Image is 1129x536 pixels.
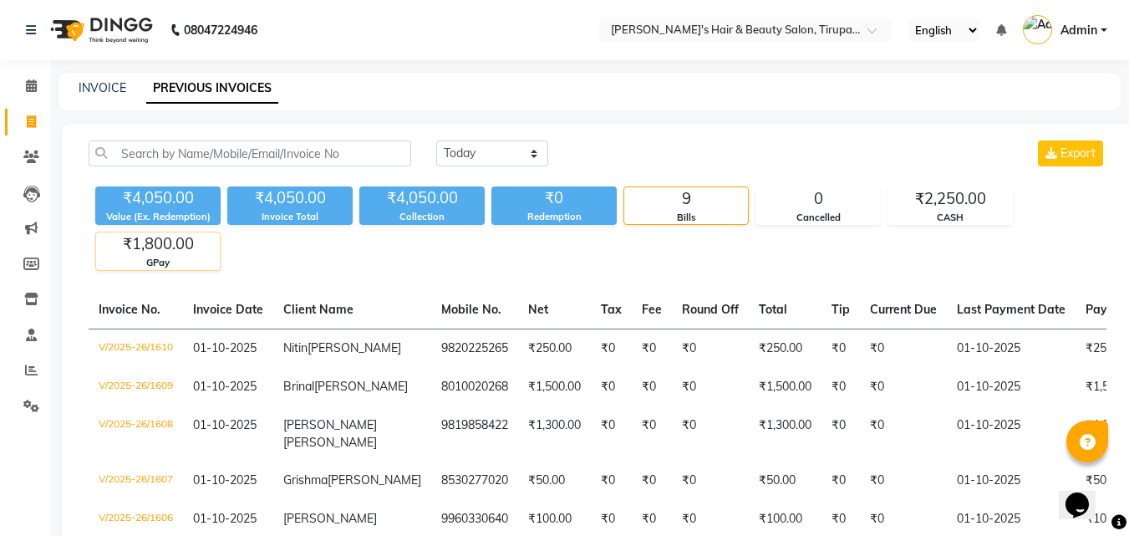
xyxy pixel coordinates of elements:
[672,329,749,368] td: ₹0
[947,462,1076,500] td: 01-10-2025
[95,186,221,210] div: ₹4,050.00
[79,80,126,95] a: INVOICE
[89,140,411,166] input: Search by Name/Mobile/Email/Invoice No
[193,340,257,355] span: 01-10-2025
[1059,469,1112,519] iframe: chat widget
[518,406,591,462] td: ₹1,300.00
[591,462,632,500] td: ₹0
[672,406,749,462] td: ₹0
[888,187,1012,211] div: ₹2,250.00
[759,302,787,317] span: Total
[193,472,257,488] span: 01-10-2025
[184,7,257,54] b: 08047224946
[89,406,183,462] td: V/2025-26/1608
[328,472,421,488] span: [PERSON_NAME]
[749,406,821,462] td: ₹1,300.00
[283,340,308,355] span: Nitin
[632,329,672,368] td: ₹0
[870,302,937,317] span: Current Due
[821,368,860,406] td: ₹0
[283,511,377,526] span: [PERSON_NAME]
[821,406,860,462] td: ₹0
[193,302,263,317] span: Invoice Date
[491,186,617,210] div: ₹0
[672,462,749,500] td: ₹0
[821,462,860,500] td: ₹0
[96,232,220,256] div: ₹1,800.00
[96,256,220,270] div: GPay
[308,340,401,355] span: [PERSON_NAME]
[491,210,617,224] div: Redemption
[193,379,257,394] span: 01-10-2025
[431,462,518,500] td: 8530277020
[591,329,632,368] td: ₹0
[601,302,622,317] span: Tax
[947,368,1076,406] td: 01-10-2025
[359,210,485,224] div: Collection
[441,302,501,317] span: Mobile No.
[860,406,947,462] td: ₹0
[860,368,947,406] td: ₹0
[43,7,157,54] img: logo
[947,406,1076,462] td: 01-10-2025
[193,417,257,432] span: 01-10-2025
[591,406,632,462] td: ₹0
[283,417,377,432] span: [PERSON_NAME]
[193,511,257,526] span: 01-10-2025
[672,368,749,406] td: ₹0
[1060,22,1097,39] span: Admin
[1060,145,1096,161] span: Export
[283,435,377,450] span: [PERSON_NAME]
[227,186,353,210] div: ₹4,050.00
[314,379,408,394] span: [PERSON_NAME]
[431,368,518,406] td: 8010020268
[95,210,221,224] div: Value (Ex. Redemption)
[89,329,183,368] td: V/2025-26/1610
[431,406,518,462] td: 9819858422
[860,329,947,368] td: ₹0
[642,302,662,317] span: Fee
[99,302,160,317] span: Invoice No.
[591,368,632,406] td: ₹0
[146,74,278,104] a: PREVIOUS INVOICES
[528,302,548,317] span: Net
[957,302,1065,317] span: Last Payment Date
[359,186,485,210] div: ₹4,050.00
[821,329,860,368] td: ₹0
[756,187,880,211] div: 0
[283,472,328,488] span: Grishma
[89,462,183,500] td: V/2025-26/1607
[624,187,748,211] div: 9
[888,211,1012,225] div: CASH
[632,406,672,462] td: ₹0
[749,329,821,368] td: ₹250.00
[518,368,591,406] td: ₹1,500.00
[756,211,880,225] div: Cancelled
[831,302,850,317] span: Tip
[860,462,947,500] td: ₹0
[89,368,183,406] td: V/2025-26/1609
[1038,140,1103,166] button: Export
[947,329,1076,368] td: 01-10-2025
[682,302,739,317] span: Round Off
[749,368,821,406] td: ₹1,500.00
[518,462,591,500] td: ₹50.00
[431,329,518,368] td: 9820225265
[283,302,353,317] span: Client Name
[749,462,821,500] td: ₹50.00
[227,210,353,224] div: Invoice Total
[283,379,314,394] span: Brinal
[632,462,672,500] td: ₹0
[518,329,591,368] td: ₹250.00
[632,368,672,406] td: ₹0
[1023,15,1052,44] img: Admin
[624,211,748,225] div: Bills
